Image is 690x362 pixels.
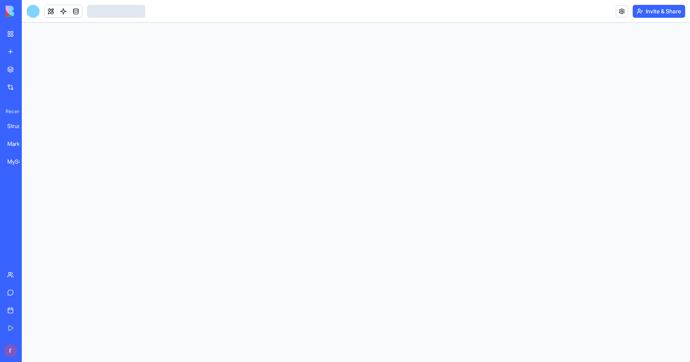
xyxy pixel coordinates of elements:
span: Recent [2,108,19,115]
a: MySQL Customer Directory [2,154,35,170]
a: Marketplace [2,136,35,152]
img: ACg8ocK9p4COroYERF96wq_Nqbucimpd5rvzMLLyBNHYTn_bI3RzLw=s96-c [4,344,17,357]
div: Structure product creation and optimization platform [7,122,30,130]
div: MySQL Customer Directory [7,158,30,166]
div: Marketplace [7,140,30,148]
img: logo [6,6,56,17]
button: Invite & Share [633,5,685,18]
a: Structure product creation and optimization platform [2,118,35,134]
